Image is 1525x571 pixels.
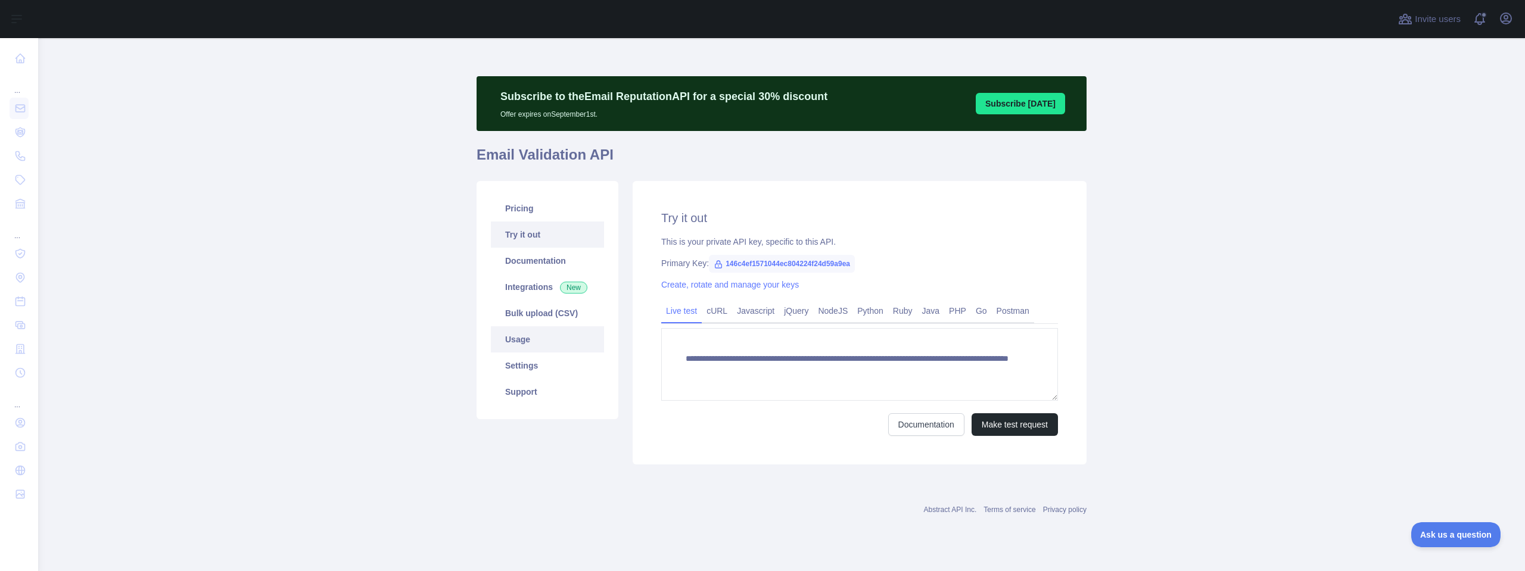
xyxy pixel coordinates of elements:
[702,301,732,320] a: cURL
[560,282,587,294] span: New
[661,257,1058,269] div: Primary Key:
[500,88,827,105] p: Subscribe to the Email Reputation API for a special 30 % discount
[813,301,852,320] a: NodeJS
[888,301,917,320] a: Ruby
[10,71,29,95] div: ...
[944,301,971,320] a: PHP
[971,301,992,320] a: Go
[661,210,1058,226] h2: Try it out
[661,280,799,289] a: Create, rotate and manage your keys
[661,301,702,320] a: Live test
[852,301,888,320] a: Python
[779,301,813,320] a: jQuery
[10,217,29,241] div: ...
[491,221,604,248] a: Try it out
[10,386,29,410] div: ...
[491,274,604,300] a: Integrations New
[972,413,1058,436] button: Make test request
[917,301,945,320] a: Java
[976,93,1065,114] button: Subscribe [DATE]
[732,301,779,320] a: Javascript
[477,145,1087,174] h1: Email Validation API
[1415,13,1461,26] span: Invite users
[1043,506,1087,514] a: Privacy policy
[888,413,964,436] a: Documentation
[992,301,1034,320] a: Postman
[491,248,604,274] a: Documentation
[924,506,977,514] a: Abstract API Inc.
[1411,522,1501,547] iframe: Toggle Customer Support
[709,255,855,273] span: 146c4ef1571044ec804224f24d59a9ea
[1396,10,1463,29] button: Invite users
[491,300,604,326] a: Bulk upload (CSV)
[661,236,1058,248] div: This is your private API key, specific to this API.
[500,105,827,119] p: Offer expires on September 1st.
[491,195,604,221] a: Pricing
[491,326,604,352] a: Usage
[491,379,604,405] a: Support
[984,506,1035,514] a: Terms of service
[491,352,604,379] a: Settings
